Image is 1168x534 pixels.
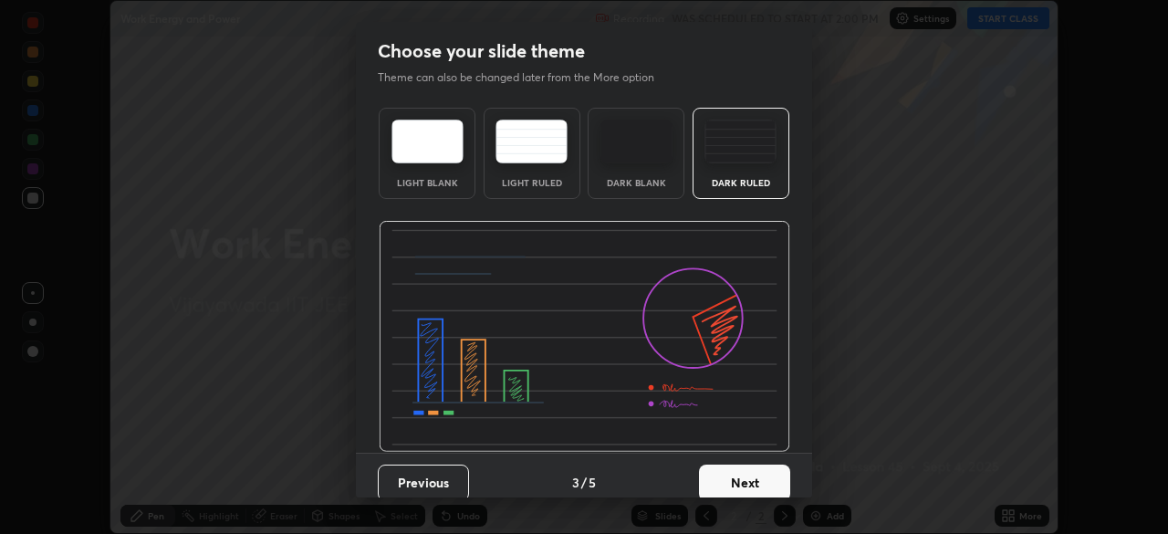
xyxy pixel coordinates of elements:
[589,473,596,492] h4: 5
[378,69,673,86] p: Theme can also be changed later from the More option
[600,178,673,187] div: Dark Blank
[581,473,587,492] h4: /
[379,221,790,453] img: darkRuledThemeBanner.864f114c.svg
[572,473,579,492] h4: 3
[699,465,790,501] button: Next
[378,39,585,63] h2: Choose your slide theme
[600,120,673,163] img: darkTheme.f0cc69e5.svg
[495,178,568,187] div: Light Ruled
[704,178,777,187] div: Dark Ruled
[378,465,469,501] button: Previous
[391,120,464,163] img: lightTheme.e5ed3b09.svg
[704,120,777,163] img: darkRuledTheme.de295e13.svg
[495,120,568,163] img: lightRuledTheme.5fabf969.svg
[391,178,464,187] div: Light Blank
